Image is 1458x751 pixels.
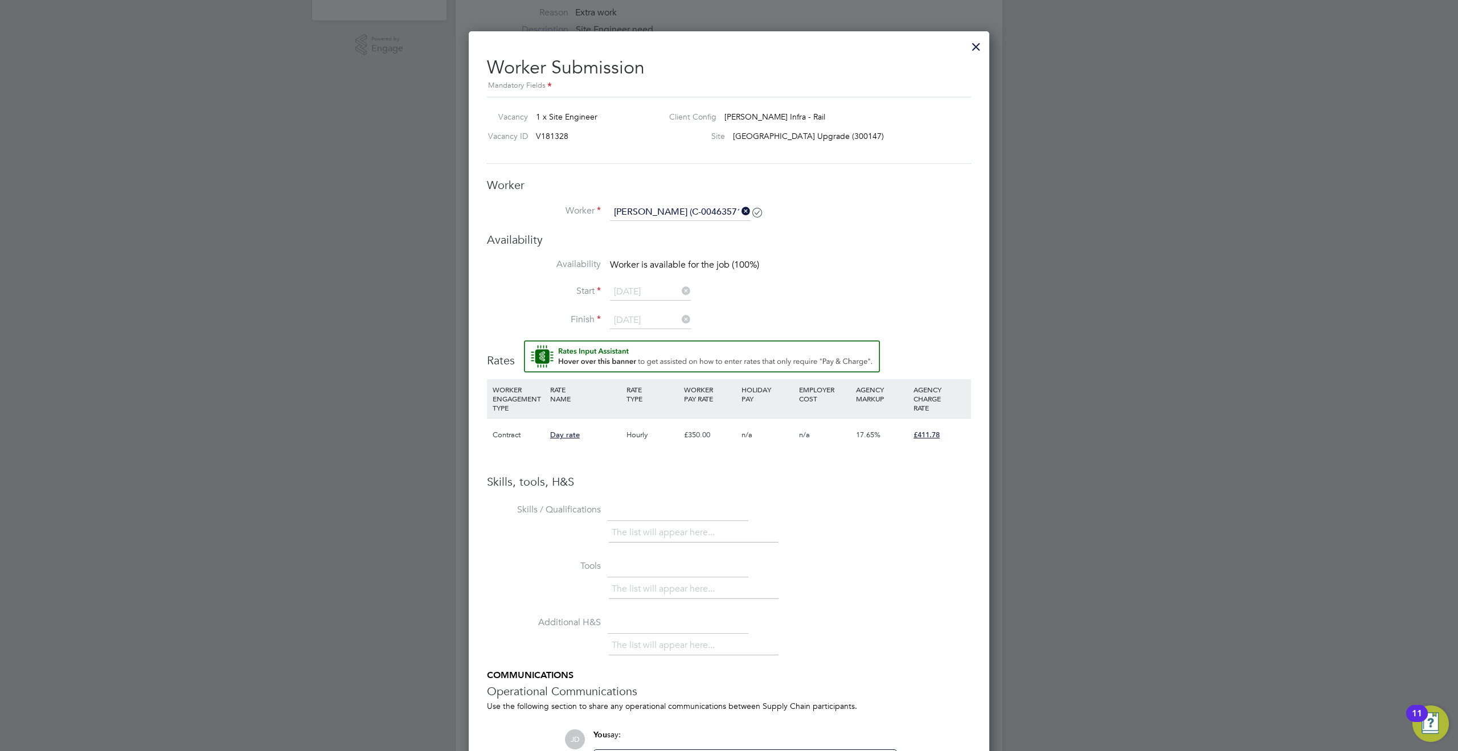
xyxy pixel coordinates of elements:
[487,617,601,629] label: Additional H&S
[487,314,601,326] label: Finish
[911,379,968,418] div: AGENCY CHARGE RATE
[490,379,547,418] div: WORKER ENGAGEMENT TYPE
[487,560,601,572] label: Tools
[482,131,528,141] label: Vacancy ID
[853,379,911,409] div: AGENCY MARKUP
[482,112,528,122] label: Vacancy
[610,259,759,270] span: Worker is available for the job (100%)
[612,638,719,653] li: The list will appear here...
[487,178,971,192] h3: Worker
[610,312,691,329] input: Select one
[733,131,884,141] span: [GEOGRAPHIC_DATA] Upgrade (300147)
[487,340,971,368] h3: Rates
[487,47,971,92] h2: Worker Submission
[742,430,752,440] span: n/a
[487,504,601,516] label: Skills / Qualifications
[536,131,568,141] span: V181328
[487,701,971,711] div: Use the following section to share any operational communications between Supply Chain participants.
[796,379,854,409] div: EMPLOYER COST
[487,474,971,489] h3: Skills, tools, H&S
[681,379,739,409] div: WORKER PAY RATE
[612,525,719,540] li: The list will appear here...
[914,430,940,440] span: £411.78
[536,112,597,122] span: 1 x Site Engineer
[610,284,691,301] input: Select one
[487,205,601,217] label: Worker
[547,379,624,409] div: RATE NAME
[550,430,580,440] span: Day rate
[487,670,971,682] h5: COMMUNICATIONS
[624,379,681,409] div: RATE TYPE
[565,729,585,749] span: JD
[1412,705,1449,742] button: Open Resource Center, 11 new notifications
[681,418,739,452] div: £350.00
[624,418,681,452] div: Hourly
[524,340,880,372] button: Rate Assistant
[1412,713,1422,728] div: 11
[487,684,971,699] h3: Operational Communications
[739,379,796,409] div: HOLIDAY PAY
[487,258,601,270] label: Availability
[612,581,719,597] li: The list will appear here...
[593,730,607,740] span: You
[724,112,825,122] span: [PERSON_NAME] Infra - Rail
[610,204,751,221] input: Search for...
[593,729,897,749] div: say:
[660,131,725,141] label: Site
[660,112,716,122] label: Client Config
[799,430,810,440] span: n/a
[856,430,880,440] span: 17.65%
[487,80,971,92] div: Mandatory Fields
[487,285,601,297] label: Start
[490,418,547,452] div: Contract
[487,232,971,247] h3: Availability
